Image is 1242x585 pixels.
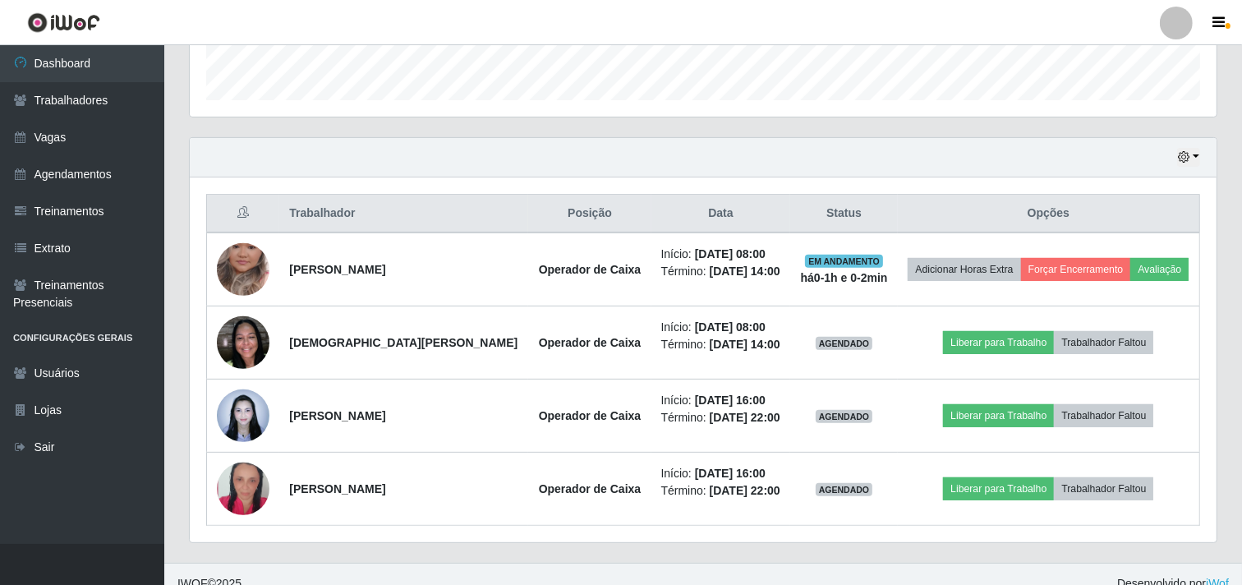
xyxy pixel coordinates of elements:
strong: Operador de Caixa [539,409,642,422]
strong: Operador de Caixa [539,336,642,349]
time: [DATE] 16:00 [695,394,766,407]
span: AGENDADO [816,410,873,423]
strong: [DEMOGRAPHIC_DATA][PERSON_NAME] [289,336,517,349]
button: Trabalhador Faltou [1054,477,1153,500]
strong: [PERSON_NAME] [289,482,385,495]
strong: Operador de Caixa [539,263,642,276]
time: [DATE] 08:00 [695,320,766,334]
button: Adicionar Horas Extra [908,258,1020,281]
th: Status [790,195,897,233]
time: [DATE] 22:00 [710,411,780,424]
li: Início: [661,465,781,482]
button: Liberar para Trabalho [943,477,1054,500]
li: Término: [661,263,781,280]
span: EM ANDAMENTO [805,255,883,268]
time: [DATE] 14:00 [710,265,780,278]
li: Término: [661,409,781,426]
span: AGENDADO [816,483,873,496]
button: Trabalhador Faltou [1054,404,1153,427]
img: 1745067643988.jpeg [217,450,269,528]
li: Início: [661,392,781,409]
time: [DATE] 22:00 [710,484,780,497]
img: 1705100685258.jpeg [217,223,269,316]
time: [DATE] 14:00 [710,338,780,351]
th: Trabalhador [279,195,528,233]
li: Início: [661,319,781,336]
img: 1742846870859.jpeg [217,380,269,450]
th: Posição [528,195,651,233]
button: Forçar Encerramento [1021,258,1131,281]
img: CoreUI Logo [27,12,100,33]
li: Início: [661,246,781,263]
li: Término: [661,336,781,353]
button: Avaliação [1130,258,1189,281]
th: Data [651,195,791,233]
th: Opções [898,195,1200,233]
button: Liberar para Trabalho [943,404,1054,427]
img: 1736109623968.jpeg [217,307,269,377]
span: AGENDADO [816,337,873,350]
strong: Operador de Caixa [539,482,642,495]
strong: [PERSON_NAME] [289,263,385,276]
strong: [PERSON_NAME] [289,409,385,422]
li: Término: [661,482,781,500]
strong: há 0-1 h e 0-2 min [801,271,888,284]
time: [DATE] 08:00 [695,247,766,260]
button: Trabalhador Faltou [1054,331,1153,354]
time: [DATE] 16:00 [695,467,766,480]
button: Liberar para Trabalho [943,331,1054,354]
